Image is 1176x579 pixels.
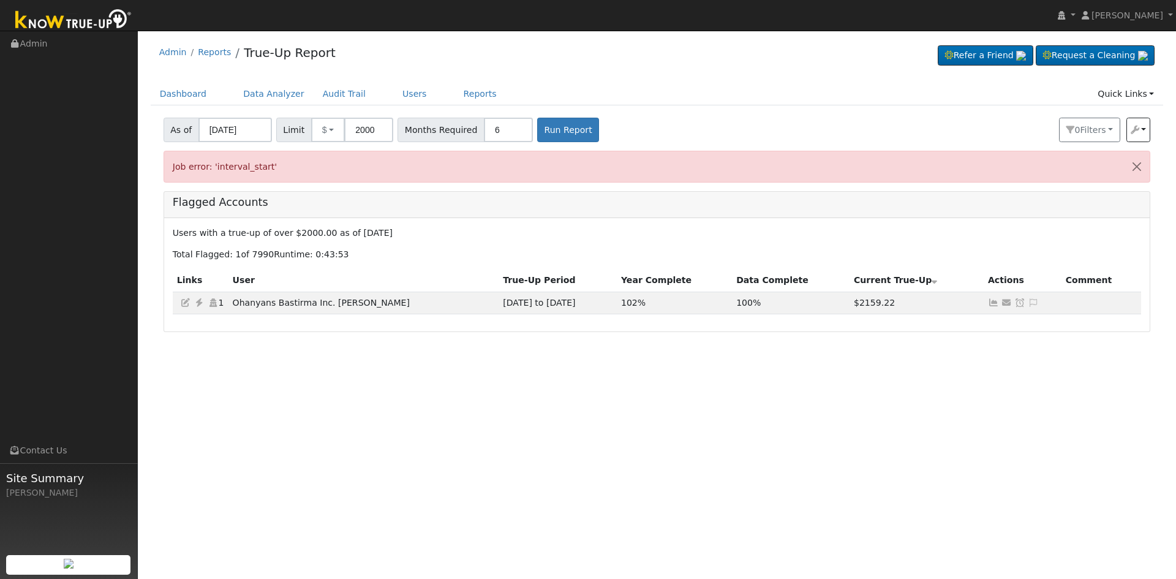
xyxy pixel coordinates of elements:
[617,270,732,292] th: Year Complete
[1061,270,1142,292] th: Comment
[398,118,484,142] span: Months Required
[454,83,506,105] a: Reports
[6,486,131,499] div: [PERSON_NAME]
[198,47,231,57] a: Reports
[1138,51,1148,61] img: retrieve
[1014,298,1025,308] a: Snooze this issue
[984,270,1061,292] th: Actions
[151,83,216,105] a: Dashboard
[276,118,312,142] span: Limit
[732,292,850,314] td: 100%
[173,196,1142,209] h3: Flagged Accounts
[988,298,999,308] a: Show graph
[1124,151,1150,181] button: Close
[177,298,191,308] a: Edit User
[228,292,499,314] td: Ohanyans Bastirma Inc. [PERSON_NAME]
[228,270,499,292] th: User
[164,118,199,142] span: As of
[1028,298,1039,308] a: Show issue
[1036,45,1155,66] a: Request a Cleaning
[173,270,228,292] th: Links
[164,151,1151,182] div: Job error: 'interval_start'
[314,83,375,105] a: Audit Trail
[311,118,345,142] button: $
[617,292,732,314] td: 102%
[499,292,617,314] td: [DATE] to [DATE]
[173,227,1142,240] p: Users with a true-up of over $2000.00 as of [DATE]
[1101,125,1106,135] span: s
[732,270,850,292] th: Data Complete
[938,45,1033,66] a: Refer a Friend
[1059,118,1120,142] button: 0Filters
[190,298,205,308] a: Data Analyzer
[241,249,274,259] span: of 7990
[234,83,314,105] a: Data Analyzer
[205,298,219,308] a: Login As
[6,470,131,486] span: Site Summary
[173,292,228,314] td: 1
[9,7,138,34] img: Know True-Up
[850,270,984,292] th: Current True-Up
[244,45,336,60] a: True-Up Report
[64,559,73,569] img: retrieve
[1091,10,1163,20] span: [PERSON_NAME]
[1088,83,1163,105] a: Quick Links
[1001,297,1012,309] a: bastirma@sbcglobal.net
[1080,125,1106,135] span: Filter
[159,47,187,57] a: Admin
[537,118,599,142] button: Run Report
[173,248,1142,261] p: Total Flagged: 1 Runtime: 0:43:53
[850,292,984,314] td: $2159.22
[499,270,617,292] th: True-Up Period
[393,83,436,105] a: Users
[1016,51,1026,61] img: retrieve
